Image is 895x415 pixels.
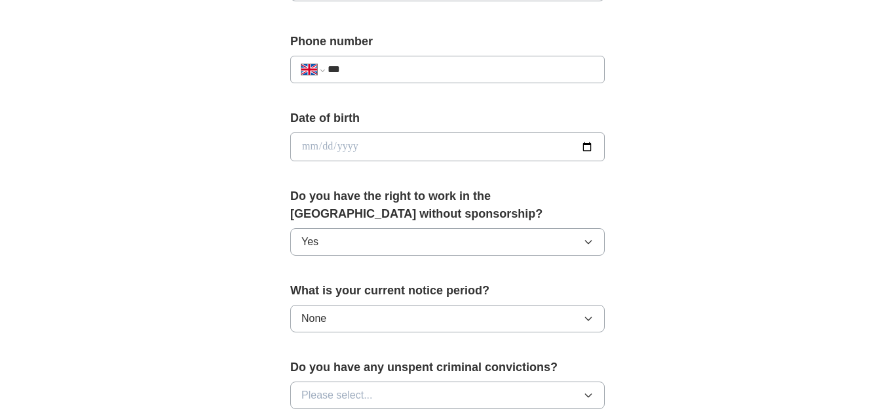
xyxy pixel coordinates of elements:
[301,234,318,250] span: Yes
[301,311,326,326] span: None
[290,359,605,376] label: Do you have any unspent criminal convictions?
[290,382,605,409] button: Please select...
[290,282,605,300] label: What is your current notice period?
[290,33,605,50] label: Phone number
[290,188,605,223] label: Do you have the right to work in the [GEOGRAPHIC_DATA] without sponsorship?
[301,387,373,403] span: Please select...
[290,109,605,127] label: Date of birth
[290,305,605,332] button: None
[290,228,605,256] button: Yes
